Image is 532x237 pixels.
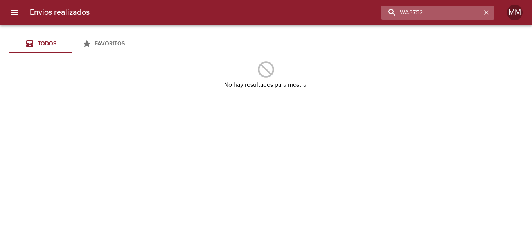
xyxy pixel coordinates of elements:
[95,40,125,47] span: Favoritos
[381,6,481,20] input: buscar
[507,5,523,20] div: MM
[5,3,23,22] button: menu
[224,79,308,90] h6: No hay resultados para mostrar
[38,40,56,47] span: Todos
[9,34,135,53] div: Tabs Envios
[507,5,523,20] div: Abrir información de usuario
[30,6,90,19] h6: Envios realizados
